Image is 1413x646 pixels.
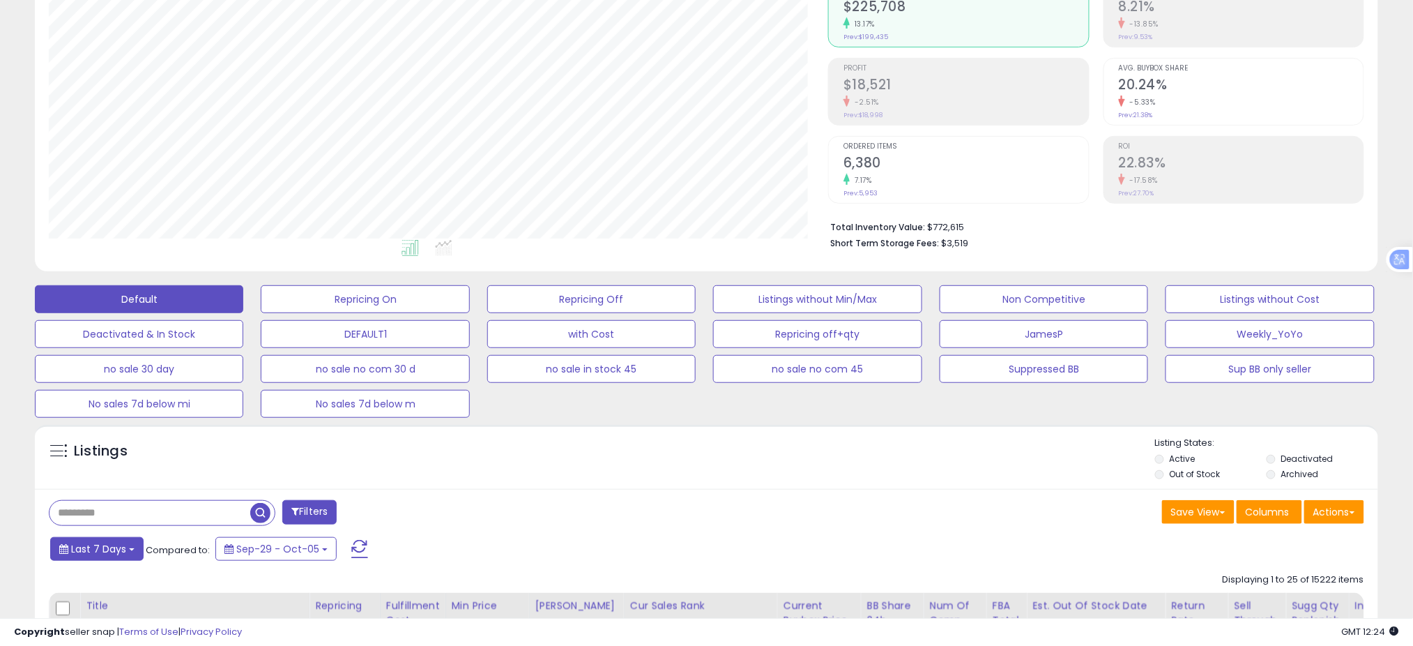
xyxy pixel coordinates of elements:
[843,33,888,41] small: Prev: $199,435
[850,97,879,107] small: -2.51%
[86,599,303,613] div: Title
[386,599,440,628] div: Fulfillment Cost
[940,355,1148,383] button: Suppressed BB
[1032,599,1159,613] div: Est. Out Of Stock Date
[713,285,922,313] button: Listings without Min/Max
[1119,189,1154,197] small: Prev: 27.70%
[1125,97,1156,107] small: -5.33%
[940,285,1148,313] button: Non Competitive
[713,355,922,383] button: no sale no com 45
[941,236,968,250] span: $3,519
[452,599,524,613] div: Min Price
[35,355,243,383] button: no sale 30 day
[843,111,883,119] small: Prev: $18,998
[315,599,374,613] div: Repricing
[261,355,469,383] button: no sale no com 30 d
[940,320,1148,348] button: JamesP
[850,19,875,29] small: 13.17%
[146,543,210,557] span: Compared to:
[630,599,772,613] div: Cur Sales Rank
[215,537,337,561] button: Sep-29 - Oct-05
[843,65,1088,73] span: Profit
[261,285,469,313] button: Repricing On
[843,155,1088,174] h2: 6,380
[1292,599,1343,628] div: Sugg Qty Replenish
[1119,77,1364,96] h2: 20.24%
[1166,285,1374,313] button: Listings without Cost
[14,626,242,639] div: seller snap | |
[35,320,243,348] button: Deactivated & In Stock
[993,599,1021,643] div: FBA Total Qty
[867,599,918,628] div: BB Share 24h.
[50,537,144,561] button: Last 7 Days
[784,599,855,628] div: Current Buybox Price
[1155,437,1378,450] p: Listing States:
[930,599,981,628] div: Num of Comp.
[1223,573,1364,587] div: Displaying 1 to 25 of 15222 items
[1342,625,1399,638] span: 2025-10-13 12:24 GMT
[14,625,65,638] strong: Copyright
[1162,500,1235,524] button: Save View
[1237,500,1302,524] button: Columns
[1281,453,1333,465] label: Deactivated
[119,625,178,638] a: Terms of Use
[1119,155,1364,174] h2: 22.83%
[713,320,922,348] button: Repricing off+qty
[35,285,243,313] button: Default
[1125,175,1159,186] small: -17.58%
[487,320,696,348] button: with Cost
[1304,500,1364,524] button: Actions
[830,218,1354,234] li: $772,615
[1119,65,1364,73] span: Avg. Buybox Share
[487,285,696,313] button: Repricing Off
[535,599,618,613] div: [PERSON_NAME]
[487,355,696,383] button: no sale in stock 45
[236,542,319,556] span: Sep-29 - Oct-05
[1119,143,1364,151] span: ROI
[35,390,243,418] button: No sales 7d below mi
[1119,111,1153,119] small: Prev: 21.38%
[74,442,128,461] h5: Listings
[1170,468,1221,480] label: Out of Stock
[1125,19,1159,29] small: -13.85%
[830,221,925,233] b: Total Inventory Value:
[71,542,126,556] span: Last 7 Days
[843,143,1088,151] span: Ordered Items
[1170,453,1196,465] label: Active
[843,77,1088,96] h2: $18,521
[843,189,878,197] small: Prev: 5,953
[1281,468,1318,480] label: Archived
[1171,599,1222,628] div: Return Rate
[1119,33,1153,41] small: Prev: 9.53%
[1246,505,1290,519] span: Columns
[1234,599,1280,628] div: Sell Through
[181,625,242,638] a: Privacy Policy
[261,390,469,418] button: No sales 7d below m
[830,237,939,249] b: Short Term Storage Fees:
[261,320,469,348] button: DEFAULT1
[282,500,337,525] button: Filters
[1166,355,1374,383] button: Sup BB only seller
[850,175,872,186] small: 7.17%
[1166,320,1374,348] button: Weekly_YoYo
